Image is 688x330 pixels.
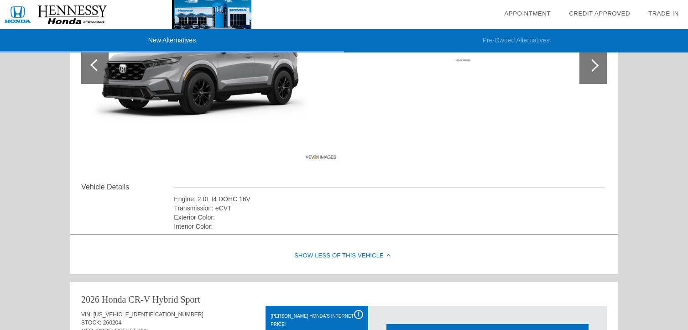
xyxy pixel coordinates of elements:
[271,314,354,327] font: [PERSON_NAME] Honda's Internet Price:
[174,204,605,213] div: Transmission: eCVT
[174,222,605,231] div: Interior Color:
[569,10,630,17] a: Credit Approved
[174,194,605,204] div: Engine: 2.0L I4 DOHC 16V
[81,293,178,306] div: 2026 Honda CR-V Hybrid
[354,310,363,319] div: i
[81,182,174,193] div: Vehicle Details
[81,320,101,326] span: STOCK:
[174,213,605,222] div: Exterior Color:
[103,320,121,326] span: 260204
[344,29,688,52] li: Pre-Owned Alternatives
[70,238,618,274] div: Show Less of this Vehicle
[180,293,200,306] div: Sport
[504,10,551,17] a: Appointment
[648,10,679,17] a: Trade-In
[94,311,203,318] span: [US_VEHICLE_IDENTIFICATION_NUMBER]
[81,311,92,318] span: VIN:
